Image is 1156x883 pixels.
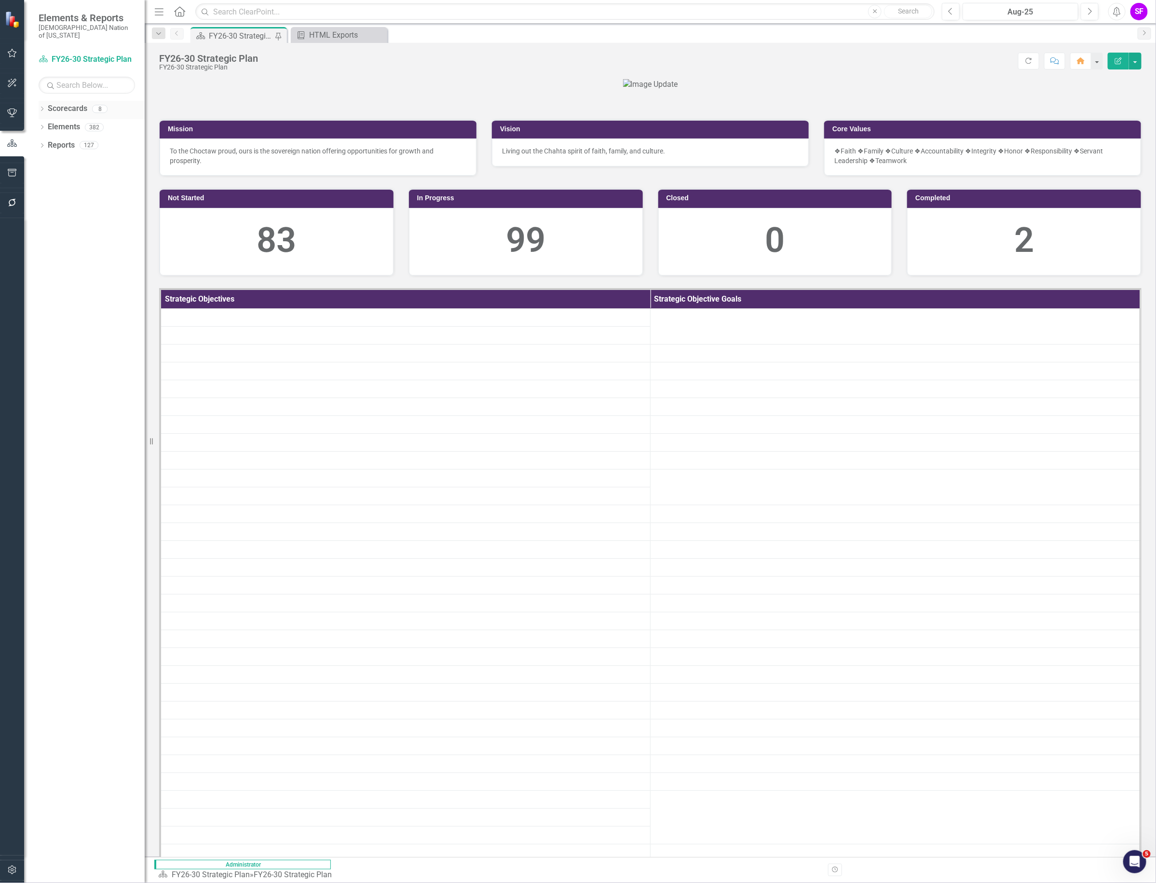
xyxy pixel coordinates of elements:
[159,64,258,71] div: FY26-30 Strategic Plan
[5,11,22,28] img: ClearPoint Strategy
[154,860,331,869] span: Administrator
[48,140,75,151] a: Reports
[92,105,108,113] div: 8
[254,870,332,879] div: FY26-30 Strategic Plan
[209,30,272,42] div: FY26-30 Strategic Plan
[917,216,1131,265] div: 2
[48,122,80,133] a: Elements
[884,5,932,18] button: Search
[832,125,1136,133] h3: Core Values
[502,147,665,155] span: Living out the Chahta spirit of faith, family, and culture.
[898,7,919,15] span: Search
[170,216,383,265] div: 83
[1123,850,1146,873] iframe: Intercom live chat
[158,869,336,881] div: »
[170,147,434,165] span: To the Choctaw proud, ours is the sovereign nation offering opportunities for growth and prosperity.
[85,123,104,131] div: 382
[417,194,638,202] h3: In Progress
[834,146,1131,166] p: ❖Faith ❖Family ❖Culture ❖Accountability ❖Integrity ❖Honor ❖Responsibility ❖Servant Leadership ❖Te...
[419,216,633,265] div: 99
[623,79,678,90] img: Image Update
[168,125,472,133] h3: Mission
[39,12,135,24] span: Elements & Reports
[293,29,385,41] a: HTML Exports
[195,3,935,20] input: Search ClearPoint...
[666,194,887,202] h3: Closed
[1143,850,1151,858] span: 5
[963,3,1078,20] button: Aug-25
[159,53,258,64] div: FY26-30 Strategic Plan
[39,77,135,94] input: Search Below...
[668,216,882,265] div: 0
[39,24,135,40] small: [DEMOGRAPHIC_DATA] Nation of [US_STATE]
[39,54,135,65] a: FY26-30 Strategic Plan
[309,29,385,41] div: HTML Exports
[80,141,98,150] div: 127
[966,6,1075,18] div: Aug-25
[168,194,389,202] h3: Not Started
[915,194,1136,202] h3: Completed
[1130,3,1148,20] button: SF
[48,103,87,114] a: Scorecards
[172,870,250,879] a: FY26-30 Strategic Plan
[500,125,804,133] h3: Vision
